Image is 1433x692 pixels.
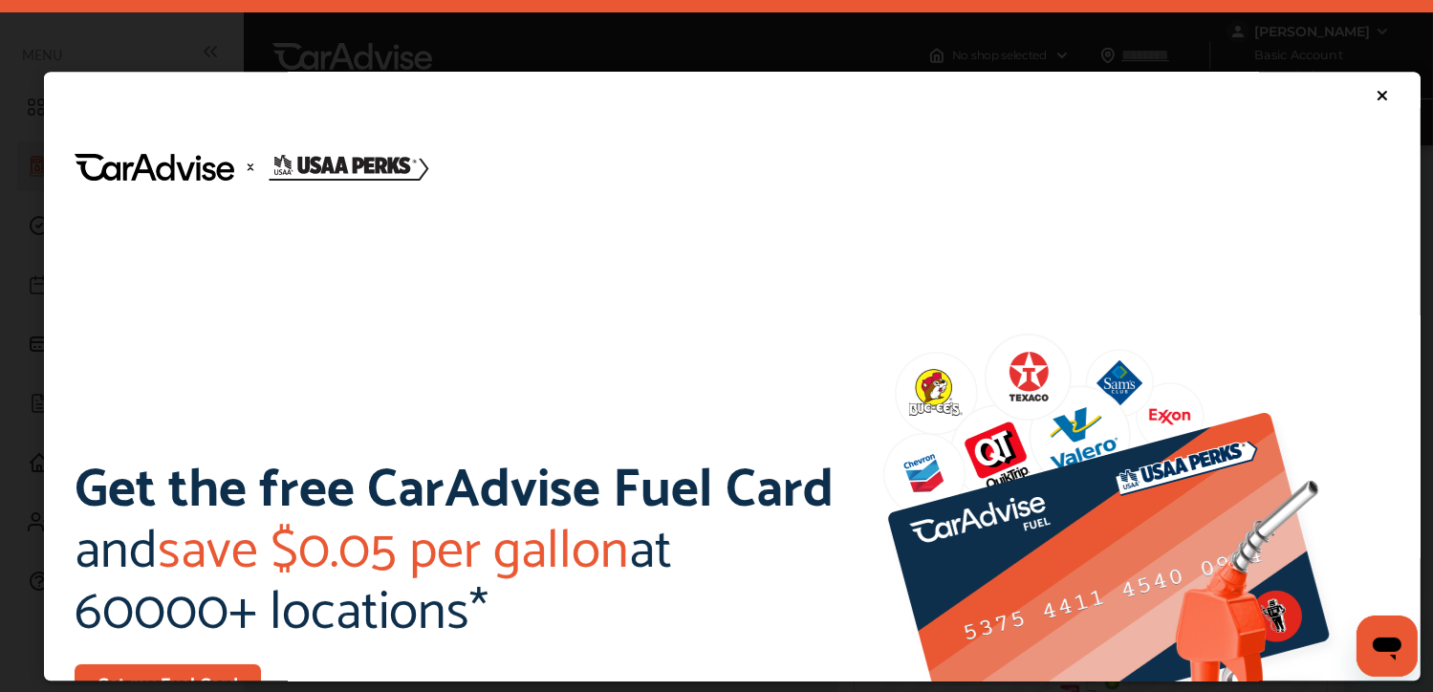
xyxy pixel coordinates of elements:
[629,497,672,588] span: at
[1357,616,1418,677] iframe: Button to launch messaging window
[158,497,629,588] span: save $0.05 per gallon
[75,155,429,182] img: i85PM1v5UtdP9sXAtjSuITTPCbRGon30paZfl+De13piH2zjMgAAAAAElFTkSuQmCC
[75,558,834,650] p: 60000+ locations*
[75,497,158,588] span: and
[75,436,834,528] p: Get the free CarAdvise Fuel Card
